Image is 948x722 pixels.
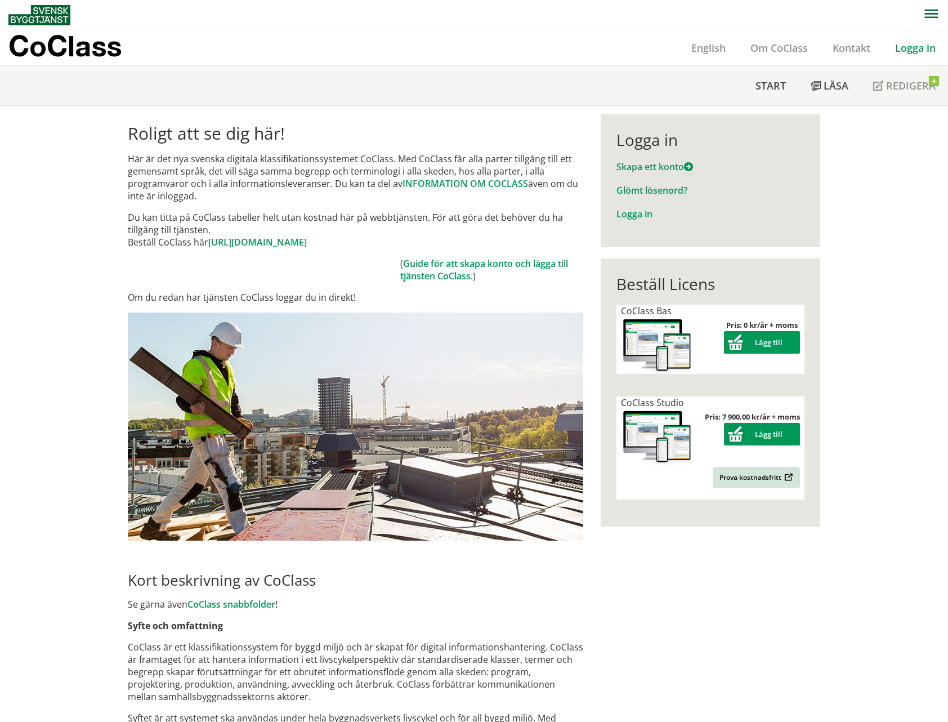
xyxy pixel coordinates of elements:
a: Guide för att skapa konto och lägga till tjänsten CoClass [400,257,568,282]
img: coclass-license.jpg [621,317,693,374]
div: Logga in [616,130,804,149]
span: Läsa [824,79,848,92]
button: Lägg till [724,423,800,445]
a: Om CoClass [738,41,820,55]
div: Beställ Licens [616,274,804,293]
td: ( .) [400,257,583,282]
strong: Pris: 0 kr/år + moms [726,320,798,330]
a: Logga in [883,41,948,55]
img: Outbound.png [782,473,793,482]
img: login.jpg [128,313,583,541]
a: Lägg till [724,337,800,347]
a: Glömt lösenord? [616,184,687,197]
a: INFORMATION OM COCLASS [403,177,528,190]
a: CoClass [8,30,146,65]
p: Du kan titta på CoClass tabeller helt utan kostnad här på webbtjänsten. För att göra det behöver ... [128,211,583,248]
a: Start [743,66,798,105]
img: Svensk Byggtjänst [8,5,70,25]
a: [URL][DOMAIN_NAME] [208,236,307,248]
h1: Roligt att se dig här! [128,123,583,144]
strong: Syfte och omfattning [128,620,223,632]
p: Här är det nya svenska digitala klassifikationssystemet CoClass. Med CoClass får alla parter till... [128,153,583,202]
p: Se gärna även ! [128,598,583,610]
a: CoClass snabbfolder [187,598,275,610]
a: English [679,41,738,55]
span: Start [755,79,786,92]
span: CoClass Bas [621,305,672,317]
a: Logga in [616,208,652,220]
p: Om du redan har tjänsten CoClass loggar du in direkt! [128,291,583,304]
button: Lägg till [724,331,800,354]
strong: Pris: 7 900,00 kr/år + moms [705,412,800,422]
a: Lägg till [724,429,800,439]
a: Prova kostnadsfritt [713,467,800,488]
span: CoClass Studio [621,396,684,409]
p: CoClass [8,39,122,52]
a: Kontakt [820,41,883,55]
h2: Kort beskrivning av CoClass [128,571,583,589]
a: Skapa ett konto [616,161,693,173]
a: Läsa [798,66,861,105]
img: coclass-license.jpg [621,409,693,466]
p: CoClass är ett klassifikationssystem för byggd miljö och är skapat för digital informationshanter... [128,641,583,703]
